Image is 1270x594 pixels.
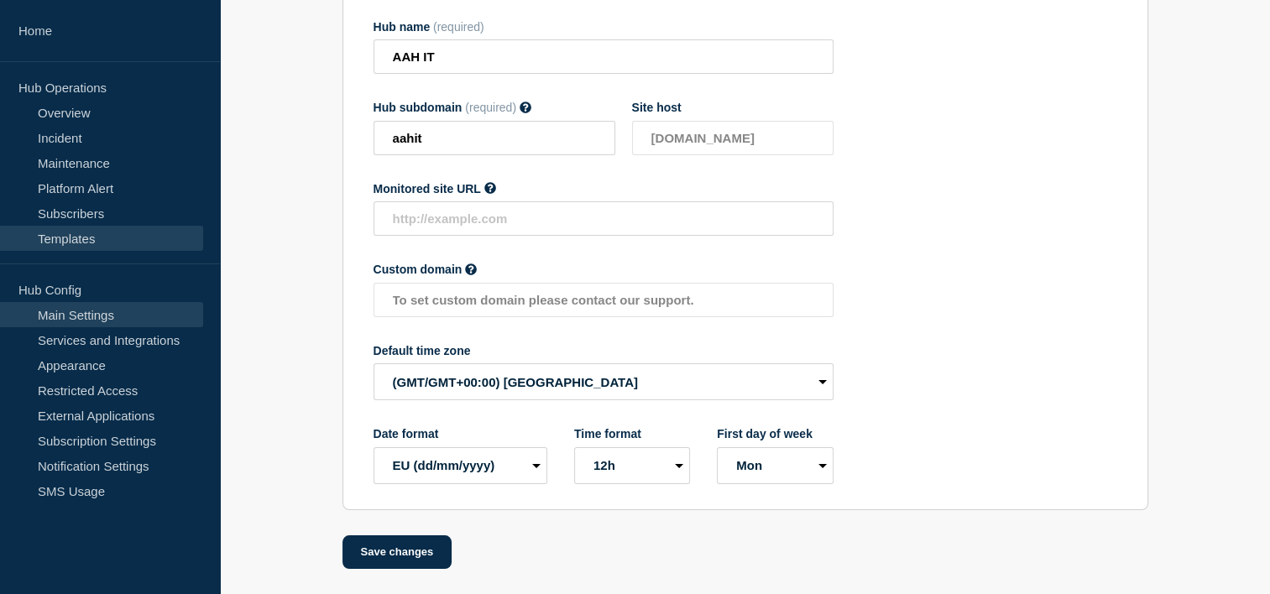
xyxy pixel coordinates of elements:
span: (required) [465,101,516,114]
input: Hub name [374,39,834,74]
select: Time format [574,447,690,484]
div: Time format [574,427,690,440]
span: Monitored site URL [374,182,481,195]
span: (required) [433,20,484,34]
select: First day of week [717,447,833,484]
input: Site host [632,121,834,155]
span: Custom domain [374,263,463,276]
span: Hub subdomain [374,101,463,114]
div: Date format [374,427,547,440]
select: Default time zone [374,363,834,400]
input: http://example.com [374,201,834,236]
button: Save changes [342,535,452,569]
input: sample [374,121,615,155]
select: Date format [374,447,547,484]
div: First day of week [717,427,833,440]
div: Default time zone [374,344,834,357]
div: Site host [632,101,834,114]
div: Hub name [374,20,834,34]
